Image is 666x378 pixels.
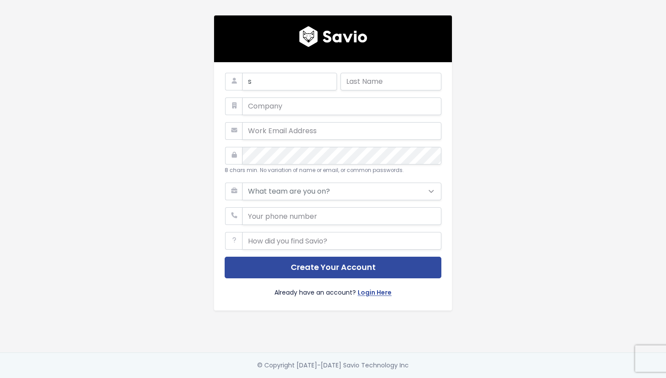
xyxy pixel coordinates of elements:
[257,360,409,371] div: © Copyright [DATE]-[DATE] Savio Technology Inc
[225,257,441,278] button: Create Your Account
[299,26,367,47] img: logo600x187.a314fd40982d.png
[358,287,392,300] a: Login Here
[225,167,404,174] small: 8 chars min. No variation of name or email, or common passwords.
[340,73,441,90] input: Last Name
[242,122,441,140] input: Work Email Address
[242,232,441,250] input: How did you find Savio?
[242,73,337,90] input: First Name
[242,207,441,225] input: Your phone number
[225,278,441,300] div: Already have an account?
[242,97,441,115] input: Company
